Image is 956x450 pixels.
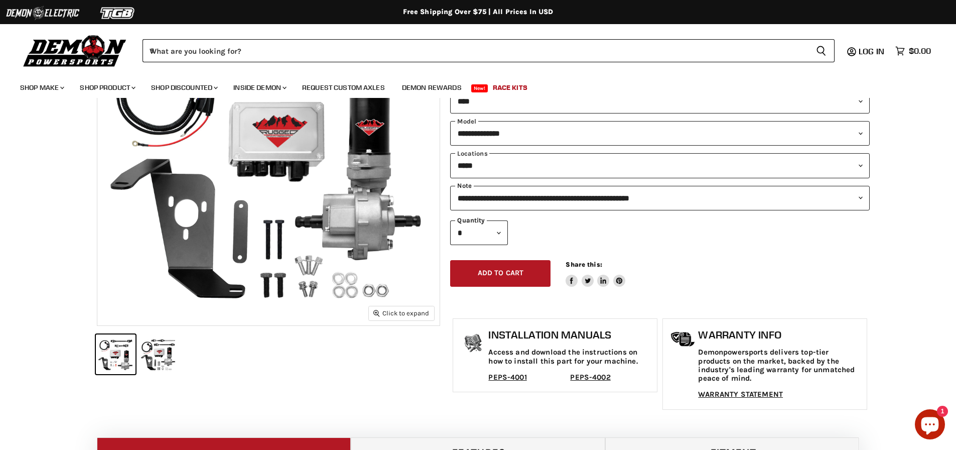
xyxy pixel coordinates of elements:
[295,77,392,98] a: Request Custom Axles
[450,121,870,146] select: modal-name
[478,269,524,277] span: Add to cart
[670,331,696,347] img: warranty-icon.png
[566,260,625,287] aside: Share this:
[450,186,870,210] select: keys
[912,409,948,442] inbox-online-store-chat: Shopify online store chat
[698,329,862,341] h1: Warranty Info
[488,329,652,341] h1: Installation Manuals
[566,261,602,268] span: Share this:
[808,39,835,62] button: Search
[461,331,486,357] img: install_manual-icon.png
[450,260,551,287] button: Add to cart
[96,334,135,374] button: IMAGE thumbnail
[890,44,936,58] a: $0.00
[143,39,835,62] form: Product
[485,77,535,98] a: Race Kits
[77,8,880,17] div: Free Shipping Over $75 | All Prices In USD
[570,373,610,382] a: PEPS-4002
[698,348,862,383] p: Demonpowersports delivers top-tier products on the market, backed by the industry's leading warra...
[488,348,652,366] p: Access and download the instructions on how to install this part for your machine.
[854,47,890,56] a: Log in
[5,4,80,23] img: Demon Electric Logo 2
[143,39,808,62] input: When autocomplete results are available use up and down arrows to review and enter to select
[859,46,884,56] span: Log in
[488,373,526,382] a: PEPS-4001
[13,77,70,98] a: Shop Make
[450,220,508,245] select: Quantity
[139,334,178,374] button: IMAGE thumbnail
[369,306,434,320] button: Click to expand
[226,77,293,98] a: Inside Demon
[394,77,469,98] a: Demon Rewards
[13,73,928,98] ul: Main menu
[471,84,488,92] span: New!
[698,390,783,399] a: WARRANTY STATEMENT
[909,46,931,56] span: $0.00
[20,33,130,68] img: Demon Powersports
[144,77,224,98] a: Shop Discounted
[72,77,142,98] a: Shop Product
[450,89,870,114] select: year
[373,309,429,317] span: Click to expand
[80,4,156,23] img: TGB Logo 2
[450,153,870,178] select: keys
